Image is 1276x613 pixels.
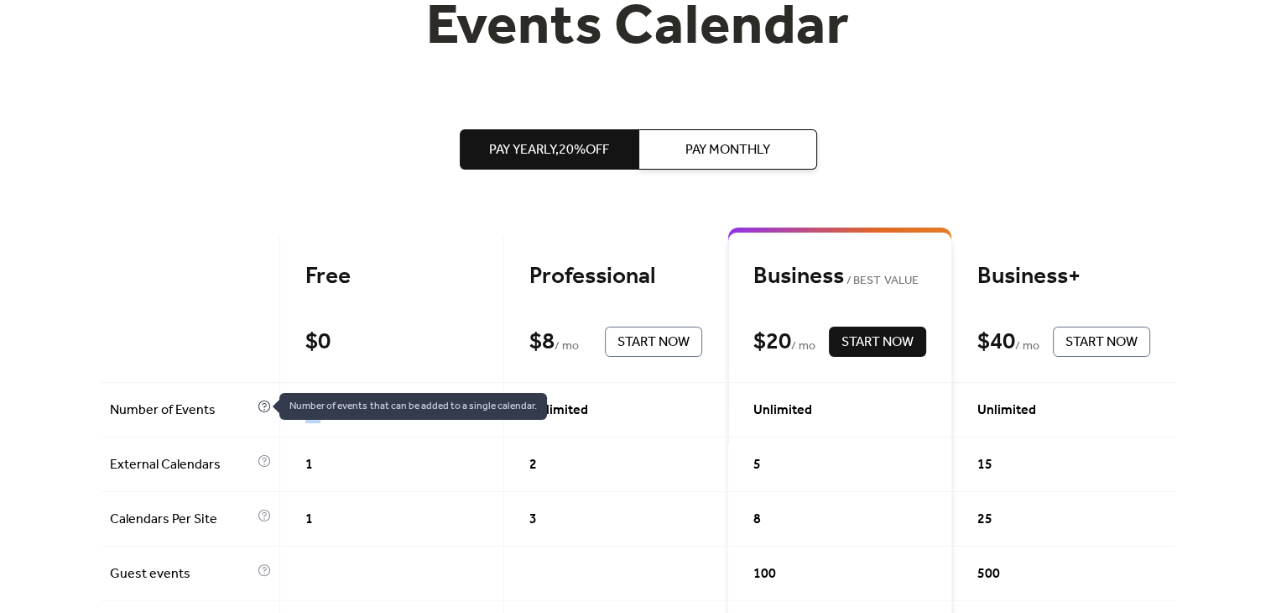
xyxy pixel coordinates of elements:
span: / mo [1015,337,1039,357]
span: Unlimited [529,401,588,421]
span: 10 [305,401,320,421]
button: Pay Yearly,20%off [460,129,638,170]
span: 1 [305,455,313,475]
span: 2 [529,455,537,475]
span: 3 [529,510,537,530]
span: 1 [305,510,313,530]
span: Pay Yearly, 20% off [489,140,609,160]
div: $ 40 [977,327,1015,357]
button: Start Now [829,327,926,357]
div: Business+ [977,262,1150,291]
span: Pay Monthly [685,140,770,160]
span: Unlimited [753,401,812,421]
span: 5 [753,455,761,475]
div: Professional [529,262,702,291]
span: 8 [753,510,761,530]
span: / mo [555,337,579,357]
button: Start Now [605,327,702,357]
button: Pay Monthly [638,129,817,170]
span: Start Now [1065,333,1138,353]
span: 25 [977,510,992,530]
span: / mo [791,337,815,357]
span: 100 [753,564,776,584]
div: $ 20 [753,327,791,357]
span: External Calendars [110,455,253,475]
span: Guest events [110,564,253,584]
span: Calendars Per Site [110,510,253,530]
div: $ 8 [529,327,555,357]
span: Number of Events [110,401,253,421]
span: Unlimited [977,401,1036,421]
span: Start Now [841,333,914,353]
div: $ 0 [305,327,331,357]
span: Number of events that can be added to a single calendar. [279,393,547,420]
span: Start Now [617,333,690,353]
span: 500 [977,564,1000,584]
button: Start Now [1053,327,1150,357]
span: 15 [977,455,992,475]
span: BEST VALUE [844,271,919,291]
div: Free [305,262,478,291]
div: Business [753,262,926,291]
